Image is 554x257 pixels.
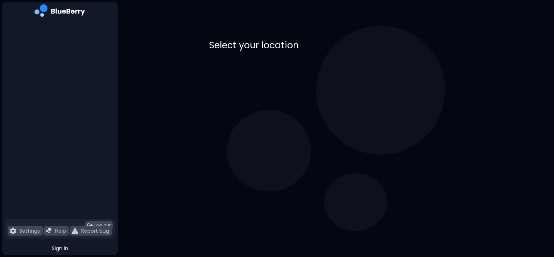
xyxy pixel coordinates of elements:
p: Settings [19,228,40,234]
img: file icon [72,228,78,234]
img: company logo [34,4,85,19]
span: Sign in [52,245,68,252]
img: file icon [10,228,16,234]
img: logout [87,223,93,228]
span: Log out [94,223,111,228]
img: file icon [46,228,52,234]
p: Help [55,228,66,234]
p: Select your location [209,39,463,51]
p: Report bug [81,228,109,234]
button: Sign in [5,241,115,255]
